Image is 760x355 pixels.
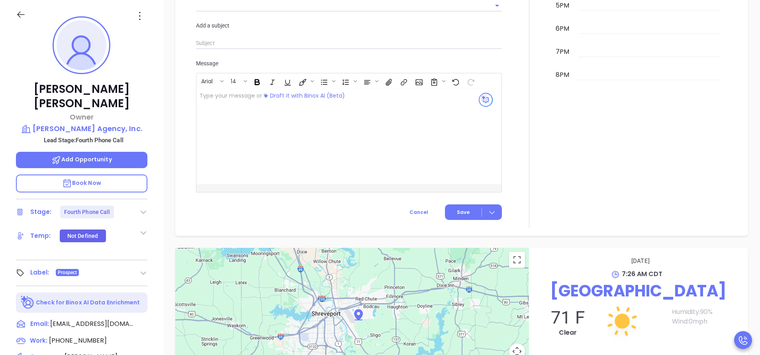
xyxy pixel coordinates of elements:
[264,93,268,98] img: svg%3e
[50,319,134,329] span: [EMAIL_ADDRESS][DOMAIN_NAME]
[196,21,502,30] p: Add a subject
[21,296,35,310] img: Ai-Enrich-DaqCidB-.svg
[227,77,240,83] span: 14
[58,268,77,277] span: Prospect
[270,92,345,100] span: Draft it with Binox AI (Beta)
[360,74,380,88] span: Align
[226,74,249,88] span: Font size
[30,230,51,242] div: Temp:
[672,307,740,317] p: Humidity: 90 %
[409,209,428,216] span: Cancel
[36,298,140,307] p: Check for Binox AI Data Enrichment
[448,74,462,88] span: Undo
[227,74,242,88] button: 14
[295,74,316,88] span: Fill color or set the text color
[554,70,571,80] div: 8pm
[672,317,740,326] p: Wind: 0 mph
[537,307,598,328] p: 71 F
[381,74,396,88] span: Insert Files
[622,269,662,279] span: 7:26 AM CDT
[338,74,359,88] span: Insert Ordered List
[49,336,107,345] span: [PHONE_NUMBER]
[16,123,147,134] a: [PERSON_NAME] Agency, Inc.
[20,135,147,145] p: Lead Stage: Fourth Phone Call
[537,279,740,303] p: [GEOGRAPHIC_DATA]
[479,93,493,107] img: svg%3e
[280,74,294,88] span: Underline
[463,74,478,88] span: Redo
[250,74,264,88] span: Bold
[51,155,112,163] span: Add Opportunity
[554,1,571,10] div: 5pm
[427,74,447,88] span: Surveys
[62,179,101,187] span: Book Now
[396,74,411,88] span: Insert link
[57,20,106,70] img: profile-user
[16,112,147,122] p: Owner
[537,328,598,337] p: Clear
[509,252,525,268] button: Toggle fullscreen view
[197,77,217,83] span: Arial
[457,209,470,216] span: Save
[196,59,502,68] p: Message
[16,82,147,111] p: [PERSON_NAME] [PERSON_NAME]
[30,319,49,330] span: Email:
[554,47,571,57] div: 7pm
[445,204,502,220] button: Save
[395,205,443,220] button: Cancel
[541,256,740,266] p: [DATE]
[30,206,52,218] div: Stage:
[30,336,47,345] span: Work :
[30,267,49,279] div: Label:
[411,74,426,88] span: Insert Image
[196,37,502,49] input: Subject
[554,24,571,33] div: 6pm
[317,74,337,88] span: Insert Unordered List
[197,74,219,88] button: Arial
[197,74,225,88] span: Font family
[64,206,110,218] div: Fourth Phone Call
[67,229,98,242] div: Not Defined
[265,74,279,88] span: Italic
